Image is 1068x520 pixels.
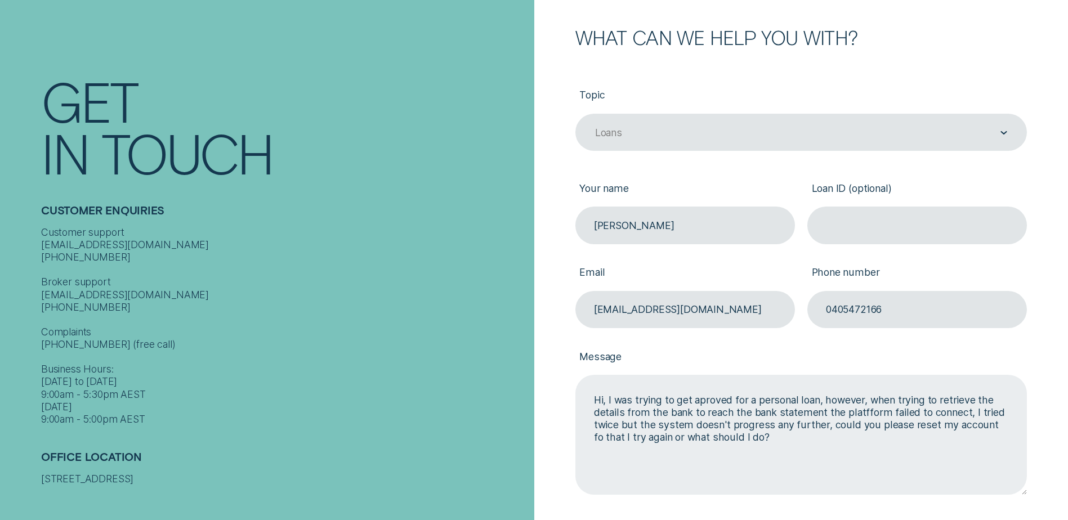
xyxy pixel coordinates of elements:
[595,127,622,139] div: Loans
[41,450,528,473] h2: Office Location
[41,127,88,179] div: In
[575,28,1027,47] h2: What can we help you with?
[41,226,528,425] div: Customer support [EMAIL_ADDRESS][DOMAIN_NAME] [PHONE_NUMBER] Broker support [EMAIL_ADDRESS][DOMAI...
[575,172,795,207] label: Your name
[807,257,1027,291] label: Phone number
[41,75,137,127] div: Get
[807,172,1027,207] label: Loan ID (optional)
[41,204,528,226] h2: Customer Enquiries
[575,79,1027,114] label: Topic
[101,127,272,179] div: Touch
[41,75,528,179] h1: Get In Touch
[575,375,1027,494] textarea: Hi, I was trying to get aproved for a personal loan, however, when trying to retrieve the details...
[575,340,1027,375] label: Message
[41,473,528,485] div: [STREET_ADDRESS]
[575,257,795,291] label: Email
